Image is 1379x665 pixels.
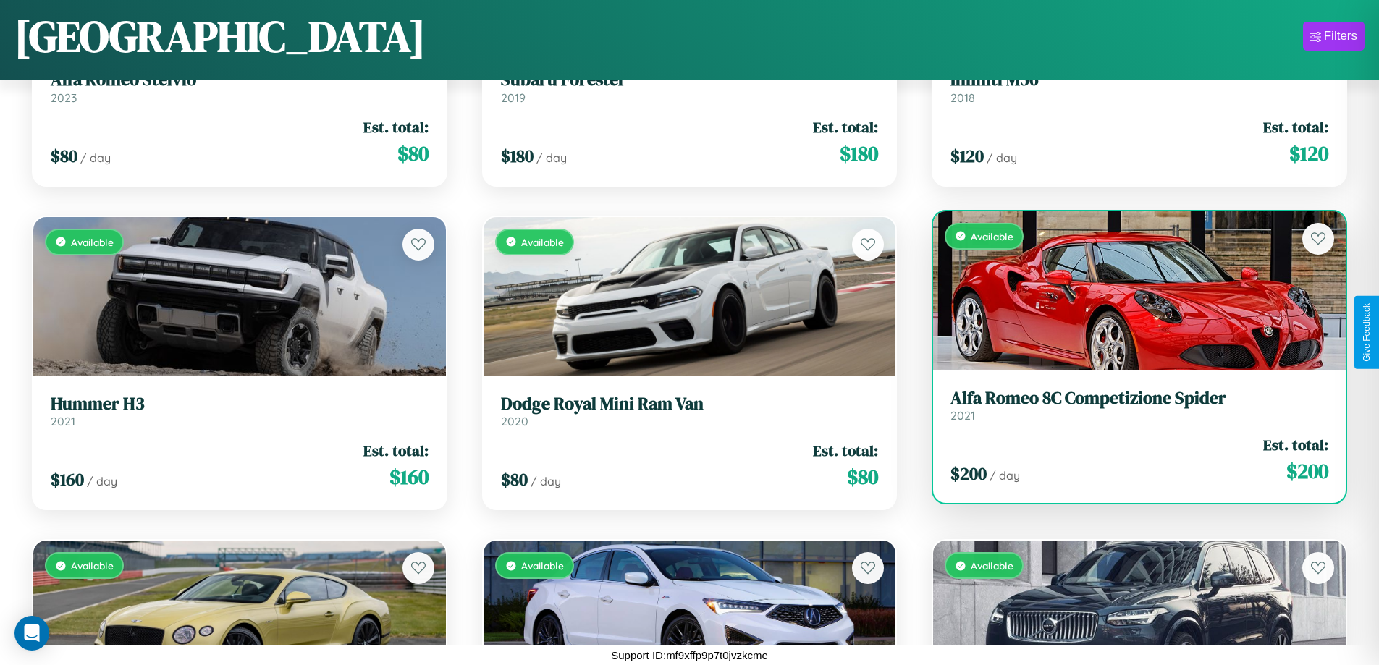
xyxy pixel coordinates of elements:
div: Open Intercom Messenger [14,616,49,651]
a: Infiniti M562018 [950,69,1328,105]
span: 2018 [950,90,975,105]
span: $ 180 [501,144,534,168]
span: / day [531,474,561,488]
span: 2023 [51,90,77,105]
span: / day [990,468,1020,483]
span: Est. total: [363,117,429,137]
span: Available [521,559,564,572]
span: $ 120 [1289,139,1328,168]
span: $ 180 [840,139,878,168]
p: Support ID: mf9xffp9p7t0jvzkcme [611,645,768,665]
h3: Subaru Forester [501,69,879,90]
h3: Dodge Royal Mini Ram Van [501,394,879,415]
h3: Hummer H3 [51,394,429,415]
span: $ 200 [1286,457,1328,486]
span: / day [80,151,111,165]
span: Available [971,559,1013,572]
span: 2019 [501,90,526,105]
span: / day [87,474,117,488]
span: $ 80 [847,462,878,491]
a: Subaru Forester2019 [501,69,879,105]
a: Alfa Romeo 8C Competizione Spider2021 [950,388,1328,423]
h1: [GEOGRAPHIC_DATA] [14,7,426,66]
span: Est. total: [1263,434,1328,455]
h3: Infiniti M56 [950,69,1328,90]
span: Est. total: [363,440,429,461]
div: Give Feedback [1362,303,1372,362]
a: Alfa Romeo Stelvio2023 [51,69,429,105]
button: Filters [1303,22,1365,51]
div: Filters [1324,29,1357,43]
span: $ 160 [389,462,429,491]
span: Available [71,559,114,572]
span: $ 80 [501,467,528,491]
span: Available [71,236,114,248]
span: Available [521,236,564,248]
h3: Alfa Romeo 8C Competizione Spider [950,388,1328,409]
span: Est. total: [1263,117,1328,137]
span: Available [971,230,1013,242]
a: Dodge Royal Mini Ram Van2020 [501,394,879,429]
a: Hummer H32021 [51,394,429,429]
h3: Alfa Romeo Stelvio [51,69,429,90]
span: Est. total: [813,440,878,461]
span: $ 120 [950,144,984,168]
span: 2021 [950,408,975,423]
span: / day [536,151,567,165]
span: 2020 [501,414,528,428]
span: $ 160 [51,467,84,491]
span: $ 80 [51,144,77,168]
span: 2021 [51,414,75,428]
span: / day [987,151,1017,165]
span: Est. total: [813,117,878,137]
span: $ 80 [397,139,429,168]
span: $ 200 [950,462,987,486]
